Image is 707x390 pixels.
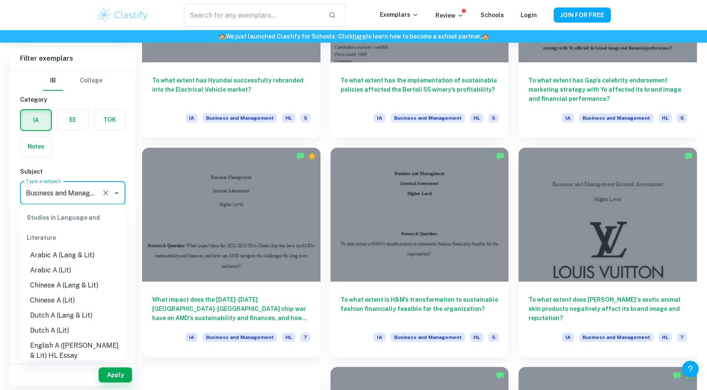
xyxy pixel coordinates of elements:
[186,113,198,123] span: IA
[496,371,504,380] img: Marked
[380,10,419,19] p: Exemplars
[94,110,125,130] button: TOK
[186,333,198,342] span: IA
[20,293,125,308] li: Chinese A (Lit)
[682,361,699,377] button: Help and Feedback
[20,263,125,278] li: Arabic A (Lit)
[331,148,509,357] a: To what extent is H&M’s transformation to sustainable fashion financially feasible for the organi...
[673,371,681,380] img: Marked
[677,333,687,342] span: 7
[282,333,295,342] span: HL
[20,95,125,104] h6: Category
[579,333,654,342] span: Business and Management
[296,152,305,160] img: Marked
[20,338,125,363] li: English A ([PERSON_NAME] & Lit) HL Essay
[677,113,687,123] span: 5
[341,295,499,323] h6: To what extent is H&M’s transformation to sustainable fashion financially feasible for the organi...
[391,333,465,342] span: Business and Management
[308,152,316,160] div: Premium
[184,3,322,27] input: Search for any exemplars...
[470,333,483,342] span: HL
[435,11,464,20] p: Review
[496,152,504,160] img: Marked
[300,333,310,342] span: 7
[80,71,102,91] button: College
[219,33,226,40] span: 🏫
[374,333,386,342] span: IA
[488,113,498,123] span: 5
[353,33,366,40] a: here
[43,71,102,91] div: Filter type choice
[374,113,386,123] span: IA
[659,333,672,342] span: HL
[659,113,672,123] span: HL
[43,71,63,91] button: IB
[562,333,574,342] span: IA
[282,113,295,123] span: HL
[203,113,277,123] span: Business and Management
[21,110,51,130] button: IA
[488,333,498,342] span: 5
[391,113,465,123] span: Business and Management
[300,113,310,123] span: 5
[100,187,112,199] button: Clear
[20,278,125,293] li: Chinese A (Lang & Lit)
[562,113,574,123] span: IA
[519,148,697,357] a: To what extent does [PERSON_NAME]‘s exotic animal skin products negatively affect its brand image...
[20,248,125,263] li: Arabic A (Lang & Lit)
[529,76,687,103] h6: To what extent has Gap's celebrity endorsement marketing strategy with Ye affected its brand imag...
[99,367,132,382] button: Apply
[579,113,654,123] span: Business and Management
[111,187,122,199] button: Close
[20,167,125,176] h6: Subject
[152,295,310,323] h6: What impact does the [DATE]-[DATE] [GEOGRAPHIC_DATA]-[GEOGRAPHIC_DATA] chip war have on AMD's sus...
[684,371,693,380] div: Premium
[20,308,125,323] li: Dutch A (Lang & Lit)
[203,333,277,342] span: Business and Management
[152,76,310,103] h6: To what extent has Hyundai successfully rebranded into the Electrical Vehicle market?
[20,323,125,338] li: Dutch A (Lit)
[482,33,489,40] span: 🏫
[96,7,149,23] img: Clastify logo
[554,8,611,23] button: JOIN FOR FREE
[26,177,61,185] label: Type a subject
[20,136,51,157] button: Notes
[529,295,687,323] h6: To what extent does [PERSON_NAME]‘s exotic animal skin products negatively affect its brand image...
[10,47,135,70] h6: Filter exemplars
[684,152,693,160] img: Marked
[470,113,483,123] span: HL
[20,208,125,248] div: Studies in Language and Literature
[57,110,88,130] button: EE
[341,76,499,103] h6: To what extent has the implementation of sustainable policies affected the Bertoli 55 winery’s pr...
[521,12,537,18] a: Login
[2,32,705,41] h6: We just launched Clastify for Schools. Click to learn how to become a school partner.
[481,12,504,18] a: Schools
[142,148,320,357] a: What impact does the [DATE]-[DATE] [GEOGRAPHIC_DATA]-[GEOGRAPHIC_DATA] chip war have on AMD's sus...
